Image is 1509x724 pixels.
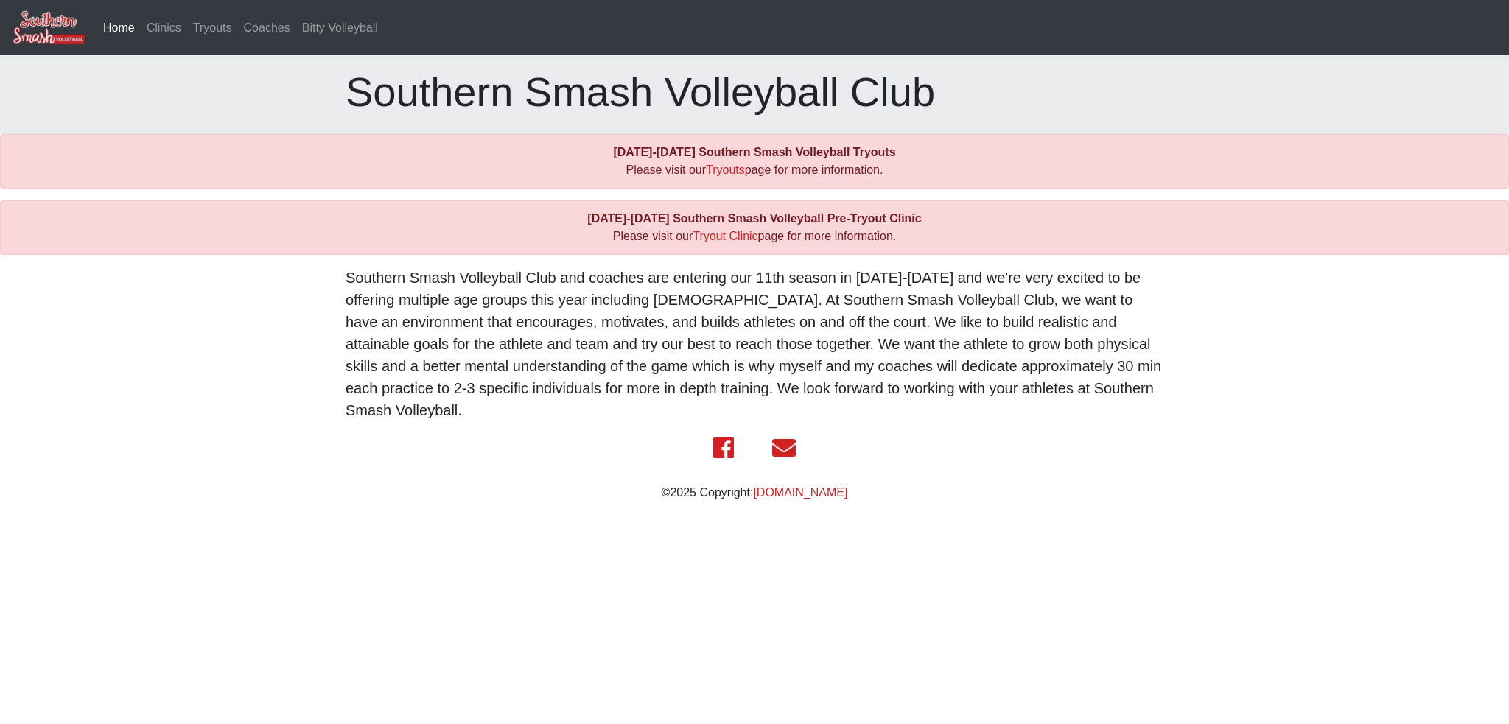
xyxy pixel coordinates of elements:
[238,13,296,43] a: Coaches
[187,13,238,43] a: Tryouts
[296,13,384,43] a: Bitty Volleyball
[12,10,85,46] img: Southern Smash Volleyball
[97,13,141,43] a: Home
[346,267,1163,421] p: Southern Smash Volleyball Club and coaches are entering our 11th season in [DATE]-[DATE] and we'r...
[693,230,757,242] a: Tryout Clinic
[706,164,745,176] a: Tryouts
[141,13,187,43] a: Clinics
[613,146,895,158] b: [DATE]-[DATE] Southern Smash Volleyball Tryouts
[753,486,847,499] a: [DOMAIN_NAME]
[587,212,921,225] b: [DATE]-[DATE] Southern Smash Volleyball Pre-Tryout Clinic
[346,67,1163,116] h1: Southern Smash Volleyball Club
